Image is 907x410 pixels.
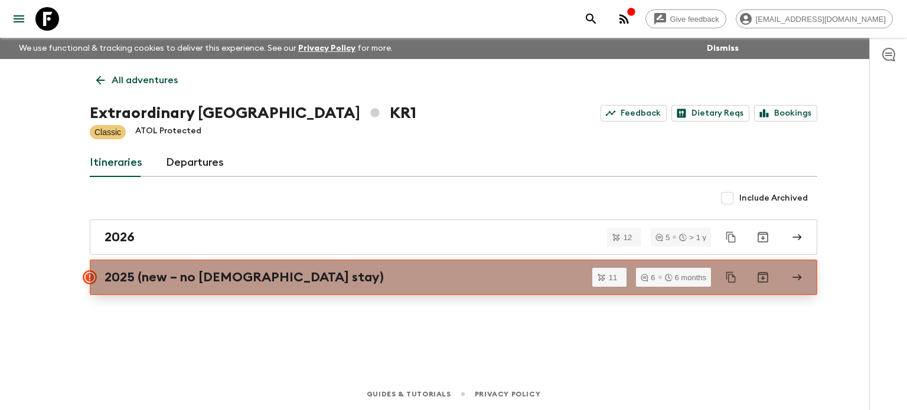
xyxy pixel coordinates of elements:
[90,68,184,92] a: All adventures
[7,7,31,31] button: menu
[94,126,121,138] p: Classic
[475,388,540,401] a: Privacy Policy
[739,192,808,204] span: Include Archived
[679,234,706,241] div: > 1 y
[616,234,639,241] span: 12
[704,40,742,57] button: Dismiss
[749,15,892,24] span: [EMAIL_ADDRESS][DOMAIN_NAME]
[641,274,655,281] div: 6
[105,229,135,245] h2: 2026
[751,265,775,289] button: Archive
[671,105,749,122] a: Dietary Reqs
[367,388,451,401] a: Guides & Tutorials
[736,9,893,28] div: [EMAIL_ADDRESS][DOMAIN_NAME]
[645,9,726,28] a: Give feedback
[602,274,624,281] span: 11
[655,234,670,241] div: 5
[720,227,742,248] button: Duplicate
[751,225,775,249] button: Archive
[14,38,397,59] p: We use functional & tracking cookies to deliver this experience. See our for more.
[112,73,178,87] p: All adventures
[90,219,817,255] a: 2026
[664,15,726,24] span: Give feedback
[298,44,355,53] a: Privacy Policy
[665,274,706,281] div: 6 months
[601,105,667,122] a: Feedback
[579,7,603,31] button: search adventures
[754,105,817,122] a: Bookings
[90,260,817,295] a: 2025 (new – no [DEMOGRAPHIC_DATA] stay)
[90,149,142,177] a: Itineraries
[720,267,742,288] button: Duplicate
[166,149,224,177] a: Departures
[135,125,201,139] p: ATOL Protected
[90,101,416,125] h1: Extraordinary [GEOGRAPHIC_DATA] KR1
[105,270,384,285] h2: 2025 (new – no [DEMOGRAPHIC_DATA] stay)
